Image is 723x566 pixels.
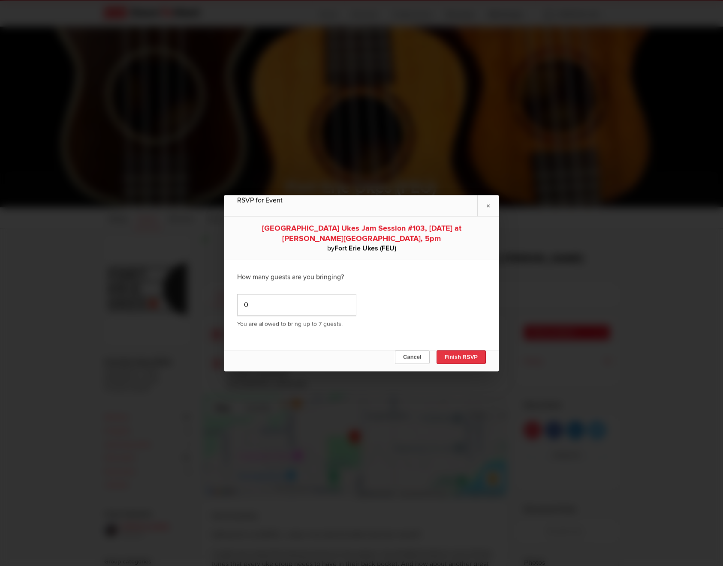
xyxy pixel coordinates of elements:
div: [GEOGRAPHIC_DATA] Ukes Jam Session #103, [DATE] at [PERSON_NAME][GEOGRAPHIC_DATA], 5pm [237,223,486,243]
p: You are allowed to bring up to 7 guests. [237,320,486,328]
div: How many guests are you bringing? [237,266,486,287]
button: Finish RSVP [437,350,486,364]
div: RSVP for Event [237,195,486,205]
button: Cancel [395,350,430,364]
b: Fort Erie Ukes (FEU) [334,244,396,252]
a: × [477,195,499,216]
div: by [237,243,486,253]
